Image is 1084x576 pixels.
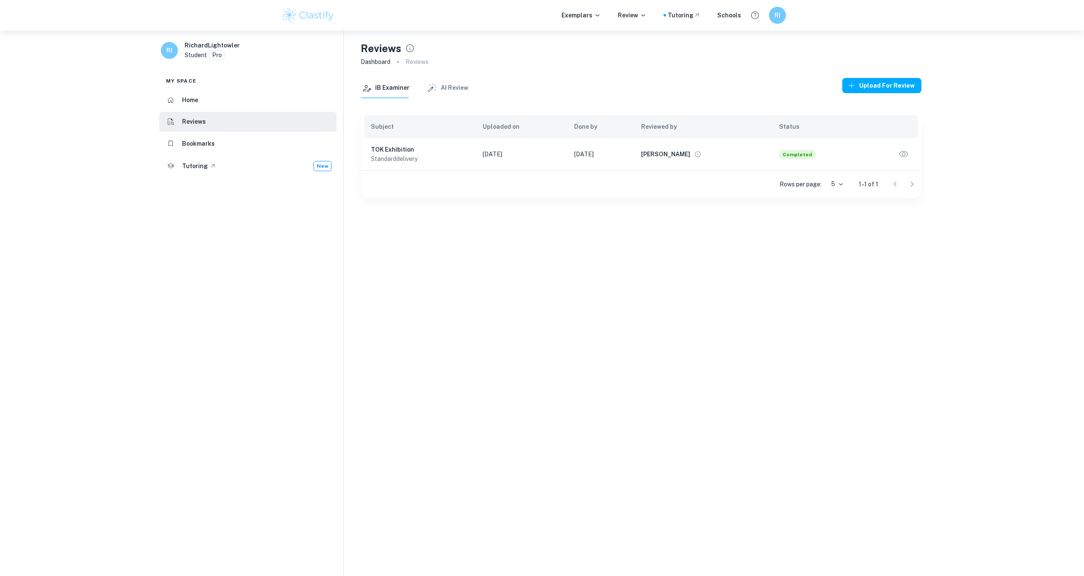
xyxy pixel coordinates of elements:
[166,77,196,85] span: My space
[361,115,476,138] th: Subject
[779,150,816,159] span: Completed
[780,180,821,189] p: Rows per page:
[361,78,409,98] button: IB Examiner
[634,115,772,138] th: Reviewed by
[159,155,337,177] a: TutoringNew
[859,180,878,189] p: 1–1 of 1
[185,50,207,60] p: Student
[772,115,863,138] th: Status
[371,154,469,163] p: standard delivery
[182,139,215,148] h6: Bookmarks
[567,115,634,138] th: Done by
[825,178,845,190] div: 5
[185,41,240,50] h6: RichardLightowler
[406,57,429,66] p: Reviews
[371,145,469,154] h6: TOK Exhibition
[159,112,337,132] a: Reviews
[165,46,174,55] h6: RI
[842,78,921,98] a: Upload for review
[769,7,786,24] button: RI
[748,8,762,22] button: Help and Feedback
[842,78,921,93] button: Upload for review
[618,11,647,20] p: Review
[567,138,634,170] td: [DATE]
[361,41,401,56] h4: Reviews
[426,78,468,98] button: AI Review
[717,11,741,20] a: Schools
[159,133,337,154] a: Bookmarks
[182,95,198,105] h6: Home
[641,150,690,159] h6: [PERSON_NAME]
[668,11,700,20] a: Tutoring
[476,138,567,170] td: [DATE]
[281,7,335,24] img: Clastify logo
[773,11,783,20] h6: RI
[692,148,704,160] button: View full profile
[182,117,206,126] h6: Reviews
[182,161,208,171] h6: Tutoring
[476,115,567,138] th: Uploaded on
[561,11,601,20] p: Exemplars
[361,56,390,68] a: Dashboard
[314,162,331,170] span: New
[159,90,337,110] a: Home
[212,50,222,60] p: Pro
